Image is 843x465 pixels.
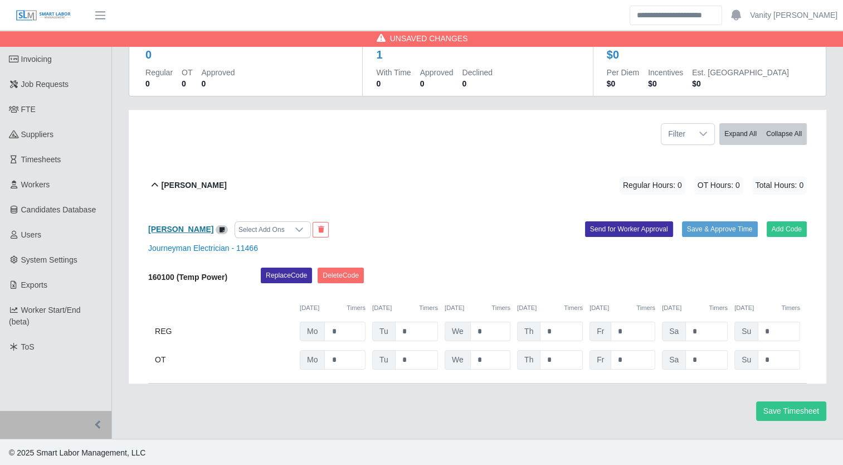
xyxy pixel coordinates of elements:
[155,350,293,370] div: OT
[462,67,493,78] dt: Declined
[752,176,807,195] span: Total Hours: 0
[182,78,192,89] dd: 0
[589,303,655,313] div: [DATE]
[517,303,583,313] div: [DATE]
[648,78,683,89] dd: $0
[372,322,396,341] span: Tu
[420,78,454,89] dd: 0
[155,322,293,341] div: REG
[661,124,692,144] span: Filter
[9,448,145,457] span: © 2025 Smart Labor Management, LLC
[145,47,152,62] div: 0
[767,221,807,237] button: Add Code
[148,225,213,234] a: [PERSON_NAME]
[300,350,325,370] span: Mo
[9,306,81,326] span: Worker Start/End (beta)
[390,33,468,44] span: Unsaved Changes
[376,67,411,78] dt: With Time
[347,303,366,313] button: Timers
[694,176,743,195] span: OT Hours: 0
[445,303,510,313] div: [DATE]
[734,322,758,341] span: Su
[261,268,312,283] button: ReplaceCode
[21,205,96,214] span: Candidates Database
[201,67,235,78] dt: Approved
[21,55,52,64] span: Invoicing
[21,180,50,189] span: Workers
[318,268,364,283] button: DeleteCode
[313,222,329,238] button: End Worker & Remove from the Timesheet
[162,180,227,191] b: [PERSON_NAME]
[21,130,53,139] span: Suppliers
[585,221,673,237] button: Send for Worker Approval
[662,303,728,313] div: [DATE]
[756,401,826,421] button: Save Timesheet
[21,80,69,89] span: Job Requests
[734,303,800,313] div: [DATE]
[21,255,77,264] span: System Settings
[372,350,396,370] span: Tu
[750,9,837,21] a: Vanity [PERSON_NAME]
[692,78,789,89] dd: $0
[419,303,438,313] button: Timers
[682,221,758,237] button: Save & Approve Time
[300,322,325,341] span: Mo
[21,105,36,114] span: FTE
[781,303,800,313] button: Timers
[719,123,807,145] div: bulk actions
[148,273,227,282] b: 160100 (Temp Power)
[630,6,722,25] input: Search
[589,322,611,341] span: Fr
[300,303,366,313] div: [DATE]
[21,342,35,351] span: ToS
[719,123,762,145] button: Expand All
[21,230,42,239] span: Users
[662,350,686,370] span: Sa
[372,303,438,313] div: [DATE]
[445,350,471,370] span: We
[564,303,583,313] button: Timers
[692,67,789,78] dt: Est. [GEOGRAPHIC_DATA]
[148,244,258,253] a: Journeyman Electrician - 11466
[148,163,807,208] button: [PERSON_NAME] Regular Hours: 0 OT Hours: 0 Total Hours: 0
[376,47,382,62] div: 1
[21,155,61,164] span: Timesheets
[607,67,639,78] dt: Per Diem
[517,322,540,341] span: Th
[445,322,471,341] span: We
[662,322,686,341] span: Sa
[235,222,288,238] div: Select Add Ons
[648,67,683,78] dt: Incentives
[420,67,454,78] dt: Approved
[182,67,192,78] dt: OT
[491,303,510,313] button: Timers
[462,78,493,89] dd: 0
[145,67,173,78] dt: Regular
[607,47,619,62] div: $0
[589,350,611,370] span: Fr
[734,350,758,370] span: Su
[16,9,71,22] img: SLM Logo
[145,78,173,89] dd: 0
[620,176,685,195] span: Regular Hours: 0
[376,78,411,89] dd: 0
[636,303,655,313] button: Timers
[761,123,807,145] button: Collapse All
[216,225,228,234] a: View/Edit Notes
[201,78,235,89] dd: 0
[607,78,639,89] dd: $0
[517,350,540,370] span: Th
[21,280,47,289] span: Exports
[709,303,728,313] button: Timers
